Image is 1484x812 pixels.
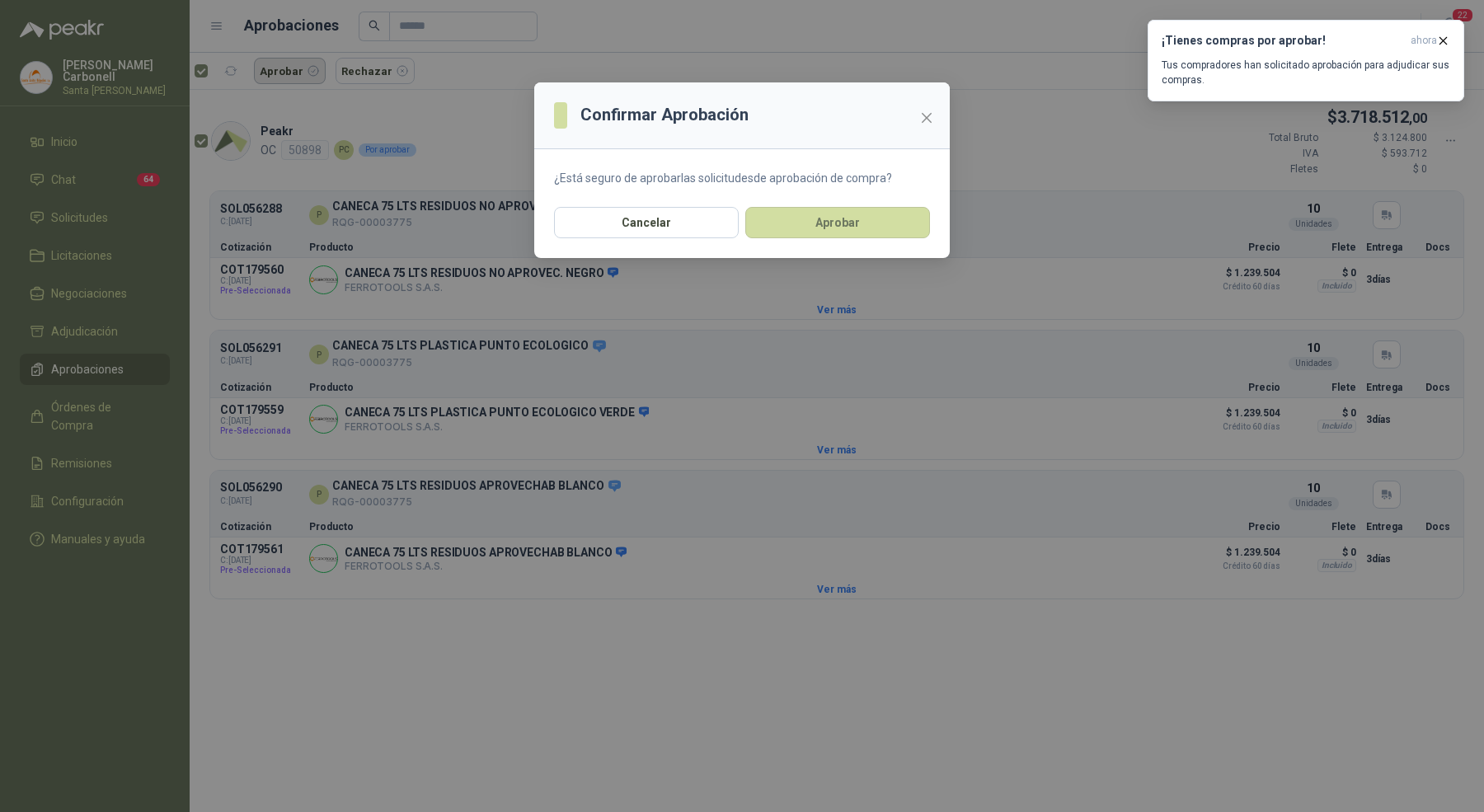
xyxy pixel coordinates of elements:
[554,169,930,187] p: ¿Está seguro de aprobar las solicitudes de aprobación de compra?
[745,207,930,238] button: Aprobar
[920,111,933,124] span: close
[554,207,739,238] button: Cancelar
[580,102,749,128] h3: Confirmar Aprobación
[913,105,940,131] button: Close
